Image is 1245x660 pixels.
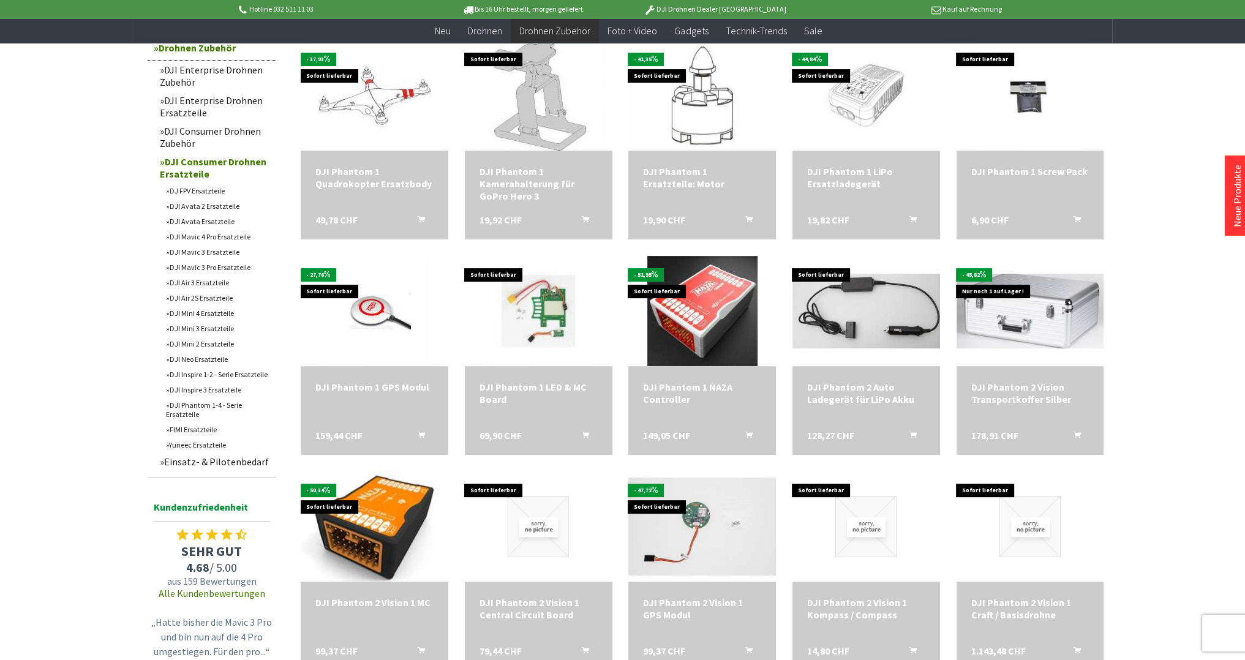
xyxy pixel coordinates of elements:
img: DJI Phantom 1 GPS Modul [319,256,429,366]
span: 69,90 CHF [480,429,522,441]
span: 79,44 CHF [480,645,522,657]
a: DJI Air 2S Ersatzteile [160,290,276,306]
span: Technik-Trends [725,24,786,37]
a: DJI Inspire 1-2 - Serie Ersatzteile [160,367,276,382]
a: DJI Enterprise Drohnen Zubehör [154,61,276,91]
a: Foto + Video [599,18,666,43]
img: DJI Phantom 2 Vision 1 MC [301,471,448,582]
a: DJI Phantom 2 Vision 1 MC 99,37 CHF In den Warenkorb [315,596,434,609]
span: 128,27 CHF [807,429,854,441]
img: DJI Phantom 1 Ersatzteile: Motor [628,47,776,144]
a: DJI Phantom 1 LED & MC Board 69,90 CHF In den Warenkorb [480,381,598,405]
a: DJI Phantom 1 Ersatzteile: Motor 19,90 CHF In den Warenkorb [643,165,761,190]
span: 19,92 CHF [480,214,522,226]
a: DJI Phantom 1 Quadrokopter Ersatzbody 49,78 CHF In den Warenkorb [315,165,434,190]
span: SEHR GUT [148,542,276,560]
span: 49,78 CHF [315,214,358,226]
span: 4.68 [186,560,209,575]
p: Bis 16 Uhr bestellt, morgen geliefert. [428,2,619,17]
a: DJI Phantom 2 Vision 1 Central Circuit Board 79,44 CHF In den Warenkorb [480,596,598,621]
a: DJI Neo Ersatzteile [160,351,276,367]
button: In den Warenkorb [895,429,924,445]
a: DJI Mini 2 Ersatzteile [160,336,276,351]
a: DJI Phantom 2 Vision 1 GPS Modul 99,37 CHF In den Warenkorb [643,596,761,621]
a: DJI Mavic 4 Pro Ersatzteile [160,229,276,244]
a: DJI Phantom 2 Vision Transportkoffer Silber 178,91 CHF In den Warenkorb [971,381,1089,405]
img: DJI Phantom 1 Quadrokopter Ersatzbody [308,40,440,151]
img: DJI Phantom 2 Vision 1 GPS Modul [628,478,776,576]
a: DJI Consumer Drohnen Ersatzteile [154,152,276,183]
div: DJI Phantom 1 NAZA Controller [643,381,761,405]
a: Drohnen [459,18,511,43]
a: DJI Phantom 1 Screw Pack 6,90 CHF In den Warenkorb [971,165,1089,178]
button: In den Warenkorb [1058,429,1088,445]
span: 99,37 CHF [643,645,685,657]
p: Kauf auf Rechnung [811,2,1002,17]
img: DJI Phantom 2 Vision 1 Kompass / Compass [835,496,897,557]
button: In den Warenkorb [731,429,760,445]
a: DJI Consumer Drohnen Zubehör [154,122,276,152]
span: 99,37 CHF [315,645,358,657]
button: In den Warenkorb [403,429,432,445]
span: / 5.00 [148,560,276,575]
div: DJI Phantom 1 LiPo Ersatzladegerät [807,165,925,190]
a: Alle Kundenbewertungen [159,587,265,599]
a: DJI Avata Ersatzteile [160,214,276,229]
img: DJI Phantom 1 Screw Pack [975,40,1085,151]
span: Sale [803,24,822,37]
span: 19,90 CHF [643,214,685,226]
a: Drohnen Zubehör [511,18,599,43]
img: DJI Phantom 2 Vision 1 Central Circuit Board [508,496,569,557]
button: In den Warenkorb [403,214,432,230]
a: Einsatz- & Pilotenbedarf [154,452,276,471]
a: Yuneec Ersatzteile [160,437,276,452]
div: DJI Phantom 1 Kamerahalterung für GoPro Hero 3 [480,165,598,202]
span: 178,91 CHF [971,429,1018,441]
a: DJ FPV Ersatzteile [160,183,276,198]
img: DJI Phantom 1 NAZA Controller [647,256,758,366]
img: DJI Phantom 1 Kamerahalterung für GoPro Hero 3 [471,40,606,151]
div: DJI Phantom 2 Vision 1 Craft / Basisdrohne [971,596,1089,621]
div: DJI Phantom 2 Vision 1 GPS Modul [643,596,761,621]
span: 14,80 CHF [807,645,849,657]
a: Drohnen Zubehör [148,36,276,61]
span: 159,44 CHF [315,429,363,441]
span: aus 159 Bewertungen [148,575,276,587]
p: Hotline 032 511 11 03 [236,2,427,17]
a: DJI Inspire 3 Ersatzteile [160,382,276,397]
p: DJI Drohnen Dealer [GEOGRAPHIC_DATA] [619,2,810,17]
a: DJI Mini 3 Ersatzteile [160,321,276,336]
span: 19,82 CHF [807,214,849,226]
a: DJI Air 3 Ersatzteile [160,275,276,290]
a: Gadgets [666,18,717,43]
button: In den Warenkorb [567,214,596,230]
a: DJI Phantom 1 NAZA Controller 149,05 CHF In den Warenkorb [643,381,761,405]
span: 1.143,48 CHF [971,645,1026,657]
button: In den Warenkorb [731,214,760,230]
div: DJI Phantom 2 Vision 1 MC [315,596,434,609]
span: Neu [435,24,451,37]
span: Drohnen Zubehör [519,24,590,37]
div: DJI Phantom 1 Ersatzteile: Motor [643,165,761,190]
div: DJI Phantom 2 Vision Transportkoffer Silber [971,381,1089,405]
div: DJI Phantom 2 Vision 1 Central Circuit Board [480,596,598,621]
a: Neue Produkte [1231,165,1243,227]
a: DJI Enterprise Drohnen Ersatzteile [154,91,276,122]
span: Kundenzufriedenheit [154,499,270,522]
a: FIMI Ersatzteile [160,422,276,437]
span: 149,05 CHF [643,429,690,441]
button: In den Warenkorb [895,214,924,230]
a: Technik-Trends [717,18,795,43]
a: DJI Mini 4 Ersatzteile [160,306,276,321]
a: DJI Phantom 1 LiPo Ersatzladegerät 19,82 CHF In den Warenkorb [807,165,925,190]
div: DJI Phantom 1 LED & MC Board [480,381,598,405]
div: DJI Phantom 2 Auto Ladegerät für LiPo Akku [807,381,925,405]
a: DJI Mavic 3 Ersatzteile [160,244,276,260]
a: DJI Mavic 3 Pro Ersatzteile [160,260,276,275]
a: DJI Phantom 1 GPS Modul 159,44 CHF In den Warenkorb [315,381,434,393]
div: DJI Phantom 1 Screw Pack [971,165,1089,178]
a: DJI Avata 2 Ersatzteile [160,198,276,214]
a: DJI Phantom 1 Kamerahalterung für GoPro Hero 3 19,92 CHF In den Warenkorb [480,165,598,202]
img: DJI Phantom 1 LED & MC Board [483,256,593,366]
div: DJI Phantom 1 GPS Modul [315,381,434,393]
